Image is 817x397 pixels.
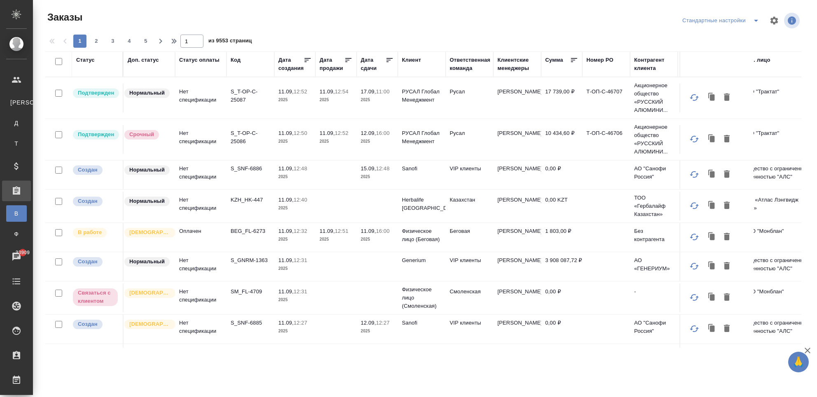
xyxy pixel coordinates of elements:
button: Обновить [684,165,704,184]
p: Связаться с клиентом [78,289,113,305]
p: 2025 [278,173,311,181]
td: Смоленская [446,283,493,312]
div: Контрагент клиента [634,56,674,72]
div: Дата создания [278,56,303,72]
td: [PERSON_NAME] [493,344,541,373]
div: Клиентские менеджеры [497,56,537,72]
div: Статус по умолчанию для стандартных заказов [124,256,171,267]
button: 5 [139,35,152,48]
td: 10 434,60 ₽ [541,125,582,154]
p: 11.09, [278,288,294,295]
span: [PERSON_NAME] [10,98,23,107]
td: Не оплачен [175,344,226,373]
button: Обновить [684,129,704,149]
td: 0,00 ₽ [541,315,582,344]
p: Срочный [129,130,154,139]
button: Удалить [720,167,734,182]
td: Нет спецификации [175,192,226,221]
td: Нет спецификации [175,252,226,281]
p: 12:50 [294,130,307,136]
div: Статус [76,56,95,64]
p: 2025 [278,235,311,244]
p: 11.09, [278,320,294,326]
p: [DEMOGRAPHIC_DATA] [129,228,170,237]
td: [PERSON_NAME] [493,125,541,154]
p: 2025 [361,327,394,335]
button: Удалить [720,321,734,337]
td: Т-ОП-С-46706 [582,125,630,154]
p: [DEMOGRAPHIC_DATA] [129,289,170,297]
button: Клонировать [704,90,720,105]
p: Создан [78,320,98,328]
span: Т [10,139,23,148]
div: Выставляется автоматически для первых 3 заказов нового контактного лица. Особое внимание [124,227,171,238]
p: 17.09, [361,88,376,95]
span: 4 [123,37,136,45]
p: ТОО «Гербалайф Казахстан» [634,194,674,218]
a: Ф [6,226,27,242]
p: 12:40 [294,197,307,203]
p: 12:27 [376,320,390,326]
button: 4 [123,35,136,48]
p: KZH_HK-447 [231,196,270,204]
p: 12:52 [294,88,307,95]
p: 2025 [278,137,311,146]
td: Т-ОП-С-46707 [582,84,630,112]
button: 🙏 [788,352,809,372]
button: Клонировать [704,290,720,305]
p: 2025 [278,327,311,335]
p: Нормальный [129,197,165,205]
div: Выставляется автоматически при создании заказа [72,319,119,330]
button: 2 [90,35,103,48]
td: VIP клиенты [446,160,493,189]
div: Статус по умолчанию для стандартных заказов [124,88,171,99]
td: [PERSON_NAME] [493,192,541,221]
td: [PERSON_NAME] [678,344,726,373]
p: Sanofi [402,319,441,327]
button: Клонировать [704,229,720,245]
p: 2025 [320,137,352,146]
a: Т [6,135,27,152]
td: [PERSON_NAME] [493,223,541,252]
td: Нет спецификации [175,84,226,112]
td: Visa [446,344,493,373]
p: SM_FL-4709 [231,288,270,296]
div: Сумма [545,56,563,64]
div: Дата продажи [320,56,344,72]
p: 12:31 [294,257,307,263]
div: Статус оплаты [179,56,219,64]
p: Нормальный [129,89,165,97]
div: Выставляется автоматически при создании заказа [72,196,119,207]
div: Доп. статус [128,56,159,64]
p: S_GNRM-1363 [231,256,270,265]
p: Создан [78,197,98,205]
button: Обновить [684,319,704,339]
td: [PERSON_NAME] [678,252,726,281]
div: Выставляется автоматически при создании заказа [72,256,119,267]
p: 11:00 [376,88,390,95]
p: 2025 [278,265,311,273]
p: 11.09, [278,228,294,234]
p: В работе [78,228,102,237]
span: Настроить таблицу [764,11,784,30]
td: [PERSON_NAME] [493,160,541,189]
td: VIP клиенты [446,252,493,281]
a: [PERSON_NAME] [6,94,27,111]
p: Физическое лицо (Смоленская) [402,286,441,310]
div: Выставляет КМ после уточнения всех необходимых деталей и получения согласия клиента на запуск. С ... [72,129,119,140]
span: 2 [90,37,103,45]
td: Гайк [678,223,726,252]
p: Подтвержден [78,89,114,97]
p: Sanofi [402,165,441,173]
span: 🙏 [791,353,805,371]
div: Код [231,56,240,64]
span: Заказы [45,11,82,24]
p: 11.09, [278,130,294,136]
p: S_SNF-6886 [231,165,270,173]
p: Нормальный [129,258,165,266]
p: 2025 [361,173,394,181]
p: BEG_FL-6273 [231,227,270,235]
div: Выставляется автоматически при создании заказа [72,165,119,176]
button: 3 [106,35,119,48]
p: 12:52 [335,130,348,136]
